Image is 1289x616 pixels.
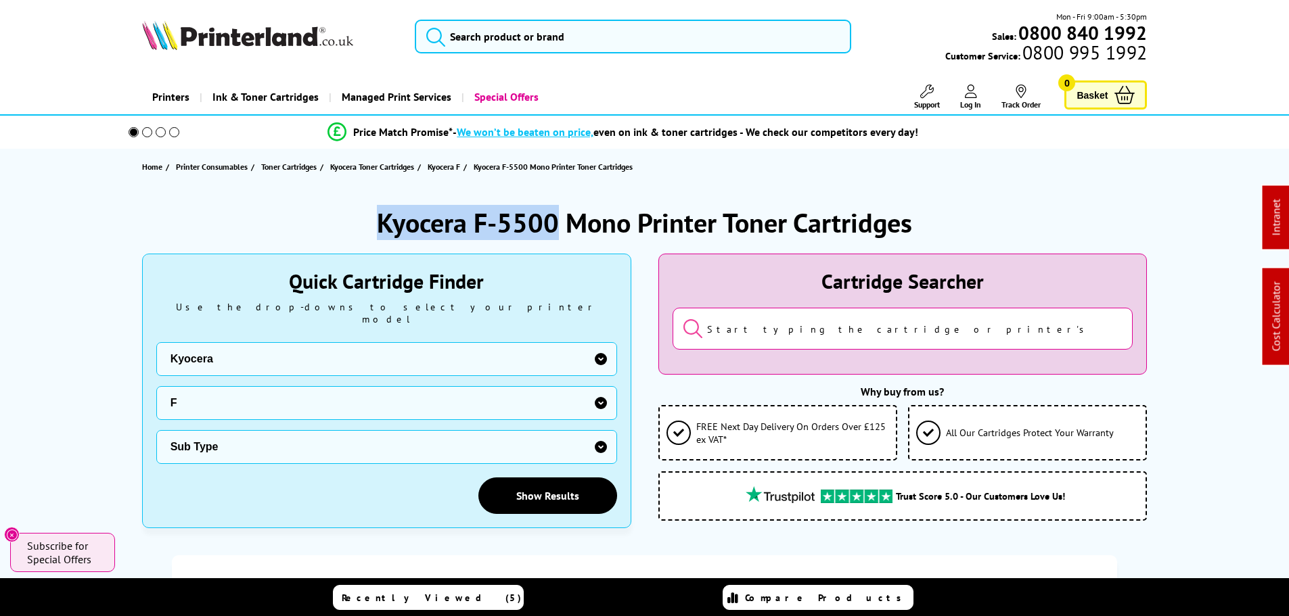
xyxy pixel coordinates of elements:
[329,80,461,114] a: Managed Print Services
[1058,74,1075,91] span: 0
[428,160,460,174] span: Kyocera F
[914,99,940,110] span: Support
[142,160,166,174] a: Home
[110,120,1137,144] li: modal_Promise
[673,268,1133,294] div: Cartridge Searcher
[896,490,1065,502] span: Trust Score 5.0 - Our Customers Love Us!
[428,160,463,174] a: Kyocera F
[142,80,200,114] a: Printers
[658,385,1148,398] div: Why buy from us?
[200,80,329,114] a: Ink & Toner Cartridges
[156,268,617,294] div: Quick Cartridge Finder
[474,162,633,172] span: Kyocera F-5500 Mono Printer Toner Cartridges
[142,20,399,53] a: Printerland Logo
[1269,199,1283,236] a: Intranet
[914,85,940,110] a: Support
[176,160,251,174] a: Printer Consumables
[960,85,981,110] a: Log In
[261,160,317,174] span: Toner Cartridges
[156,301,617,325] div: Use the drop-downs to select your printer model
[946,426,1114,439] span: All Our Cartridges Protect Your Warranty
[821,490,892,503] img: trustpilot rating
[4,527,20,542] button: Close
[478,477,617,514] a: Show Results
[330,160,414,174] span: Kyocera Toner Cartridges
[27,539,101,566] span: Subscribe for Special Offers
[142,20,353,50] img: Printerland Logo
[1077,86,1108,104] span: Basket
[261,160,320,174] a: Toner Cartridges
[342,592,522,604] span: Recently Viewed (5)
[176,160,248,174] span: Printer Consumables
[673,308,1133,350] input: Start typing the cartridge or printer's name...
[1064,80,1147,110] a: Basket 0
[1001,85,1041,110] a: Track Order
[1018,20,1147,45] b: 0800 840 1992
[945,46,1147,62] span: Customer Service:
[330,160,417,174] a: Kyocera Toner Cartridges
[1269,282,1283,352] a: Cost Calculator
[723,585,913,610] a: Compare Products
[992,30,1016,43] span: Sales:
[377,205,912,240] h1: Kyocera F-5500 Mono Printer Toner Cartridges
[1016,26,1147,39] a: 0800 840 1992
[696,420,889,446] span: FREE Next Day Delivery On Orders Over £125 ex VAT*
[353,125,453,139] span: Price Match Promise*
[453,125,918,139] div: - even on ink & toner cartridges - We check our competitors every day!
[457,125,593,139] span: We won’t be beaten on price,
[960,99,981,110] span: Log In
[740,486,821,503] img: trustpilot rating
[745,592,909,604] span: Compare Products
[461,80,549,114] a: Special Offers
[1020,46,1147,59] span: 0800 995 1992
[333,585,524,610] a: Recently Viewed (5)
[1056,10,1147,23] span: Mon - Fri 9:00am - 5:30pm
[212,80,319,114] span: Ink & Toner Cartridges
[415,20,851,53] input: Search product or brand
